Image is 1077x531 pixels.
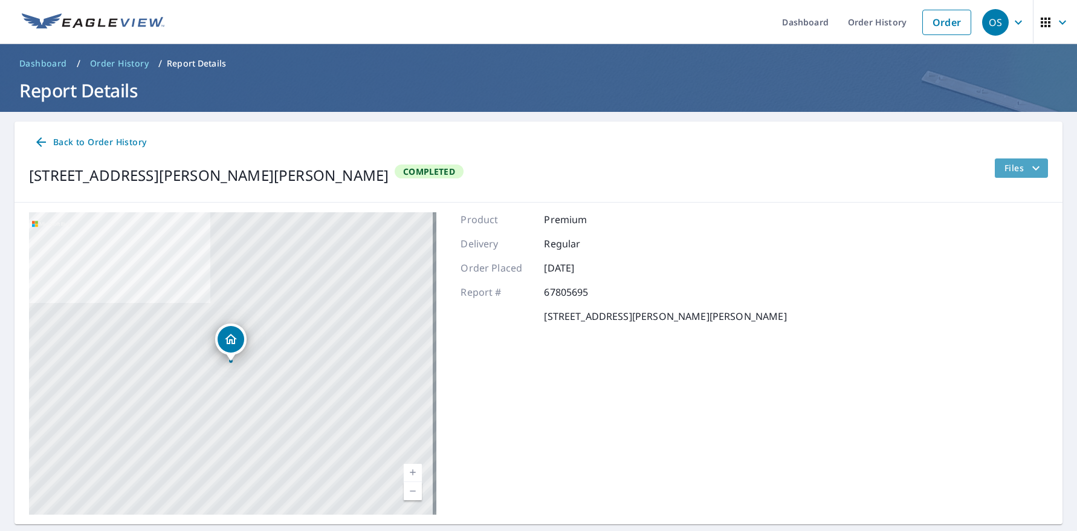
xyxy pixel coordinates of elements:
[396,166,462,177] span: Completed
[90,57,149,70] span: Order History
[544,236,616,251] p: Regular
[404,482,422,500] a: Current Level 17, Zoom Out
[404,464,422,482] a: Current Level 17, Zoom In
[15,54,72,73] a: Dashboard
[544,212,616,227] p: Premium
[34,135,146,150] span: Back to Order History
[461,261,533,275] p: Order Placed
[15,78,1062,103] h1: Report Details
[15,54,1062,73] nav: breadcrumb
[461,285,533,299] p: Report #
[982,9,1009,36] div: OS
[29,131,151,154] a: Back to Order History
[1004,161,1043,175] span: Files
[544,309,786,324] p: [STREET_ADDRESS][PERSON_NAME][PERSON_NAME]
[994,158,1048,178] button: filesDropdownBtn-67805695
[85,54,154,73] a: Order History
[544,261,616,275] p: [DATE]
[22,13,164,31] img: EV Logo
[544,285,616,299] p: 67805695
[922,10,971,35] a: Order
[19,57,67,70] span: Dashboard
[215,324,247,361] div: Dropped pin, building 1, Residential property, 44245 Dunham Ct Clinton Township, MI 48038
[167,57,226,70] p: Report Details
[158,56,162,71] li: /
[29,165,389,186] div: [STREET_ADDRESS][PERSON_NAME][PERSON_NAME]
[461,236,533,251] p: Delivery
[77,56,80,71] li: /
[461,212,533,227] p: Product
